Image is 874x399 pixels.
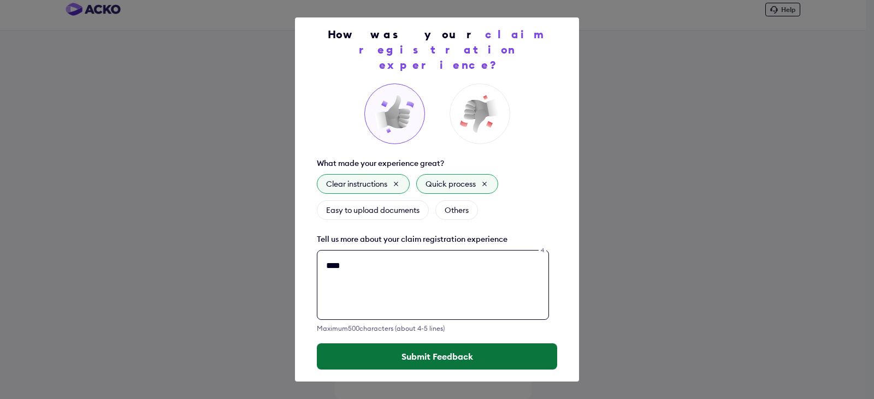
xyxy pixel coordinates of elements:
div: Easy to upload documents [317,200,429,220]
button: Submit Feedback [317,343,557,370]
div: Maximum 500 characters (about 4-5 lines) [317,324,557,332]
div: Quick process [416,174,498,194]
div: Clear instructions [317,174,410,194]
div: What made your experience great? [317,158,444,169]
div: How was your [322,27,552,73]
div: Tell us more about your claim registration experience [317,234,507,245]
span: claim registration experience? [359,27,547,72]
div: Others [435,200,478,220]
